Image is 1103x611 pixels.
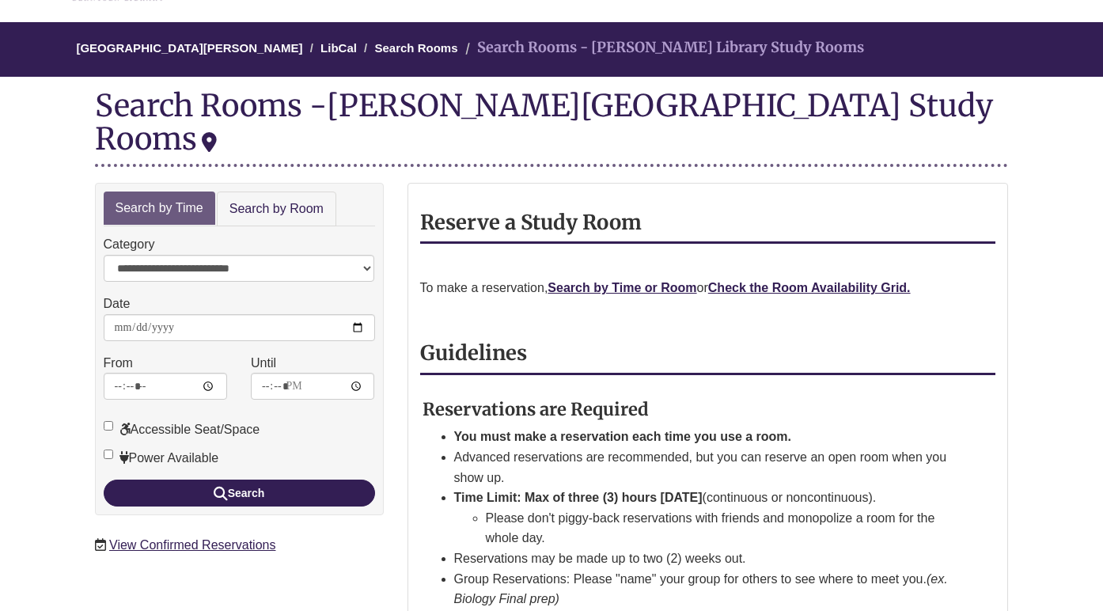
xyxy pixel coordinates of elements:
a: LibCal [320,41,357,55]
input: Accessible Seat/Space [104,421,113,431]
div: [PERSON_NAME][GEOGRAPHIC_DATA] Study Rooms [95,86,993,157]
li: (continuous or noncontinuous). [454,488,958,548]
strong: Reserve a Study Room [420,210,642,235]
a: [GEOGRAPHIC_DATA][PERSON_NAME] [76,41,302,55]
a: Search Rooms [374,41,457,55]
label: From [104,353,133,374]
li: Group Reservations: Please "name" your group for others to see where to meet you. [454,569,958,609]
div: Search Rooms - [95,89,1009,166]
a: View Confirmed Reservations [109,538,275,552]
input: Power Available [104,450,113,459]
button: Search [104,480,375,507]
strong: Guidelines [420,340,527,366]
label: Until [251,353,276,374]
strong: You must make a reservation each time you use a room. [454,430,792,443]
a: Search by Time [104,192,215,226]
li: Please don't piggy-back reservations with friends and monopolize a room for the whole day. [486,508,958,548]
li: Advanced reservations are recommended, but you can reserve an open room when you show up. [454,447,958,488]
label: Category [104,234,155,255]
li: Reservations may be made up to two (2) weeks out. [454,548,958,569]
label: Accessible Seat/Space [104,419,260,440]
p: To make a reservation, or [420,278,996,298]
a: Search by Time or Room [548,281,696,294]
label: Date [104,294,131,314]
nav: Breadcrumb [95,22,1009,77]
a: Check the Room Availability Grid. [708,281,911,294]
a: Search by Room [217,192,336,227]
label: Power Available [104,448,219,469]
strong: Reservations are Required [423,398,649,420]
li: Search Rooms - [PERSON_NAME] Library Study Rooms [461,36,864,59]
strong: Time Limit: Max of three (3) hours [DATE] [454,491,703,504]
